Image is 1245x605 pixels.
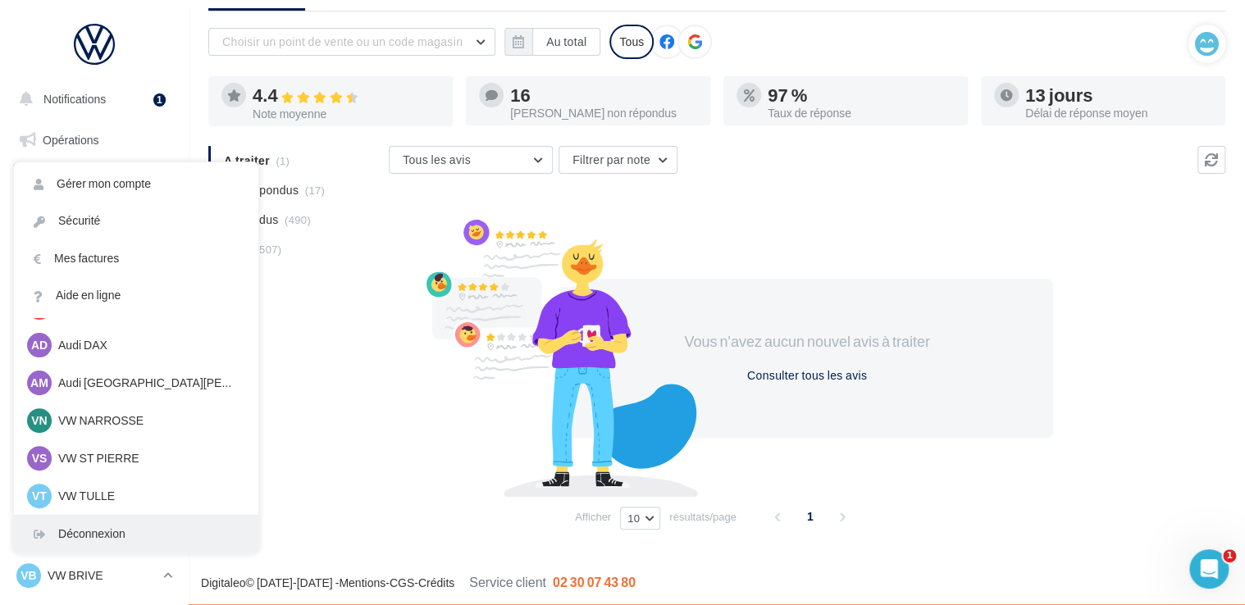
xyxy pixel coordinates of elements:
button: Tous les avis [389,146,553,174]
button: Choisir un point de vente ou un code magasin [208,28,495,56]
button: Notifications 1 [10,82,172,116]
span: Tous les avis [403,152,471,166]
a: Mentions [339,575,385,589]
button: Au total [504,28,600,56]
p: Audi DAX [58,337,239,353]
a: Digitaleo [201,575,245,589]
div: 1 [153,93,166,107]
a: Visibilité en ligne [10,206,179,240]
span: AM [30,375,48,391]
span: 10 [627,512,640,525]
button: 10 [620,507,660,530]
a: CGS [390,575,414,589]
button: Consulter tous les avis [741,366,873,385]
p: VW NARROSSE [58,412,239,429]
span: VN [31,412,47,429]
span: (17) [305,184,325,197]
a: Mes factures [14,240,258,277]
span: 1 [797,503,823,530]
a: Campagnes DataOnDemand [10,464,179,512]
p: VW ST PIERRE [58,450,239,466]
span: VB [21,567,36,584]
span: Opérations [43,133,98,147]
span: © [DATE]-[DATE] - - - [201,575,636,589]
div: 13 jours [1025,86,1212,104]
div: Tous [609,25,654,59]
span: Service client [469,574,546,589]
div: [PERSON_NAME] non répondus [510,107,697,119]
div: Taux de réponse [768,107,955,119]
span: Notifications [43,92,106,106]
a: Contacts [10,287,179,321]
a: Opérations [10,123,179,157]
div: Déconnexion [14,516,258,553]
button: Filtrer par note [559,146,677,174]
span: (507) [255,243,281,256]
div: Délai de réponse moyen [1025,107,1212,119]
iframe: Intercom live chat [1189,549,1229,589]
span: résultats/page [669,509,737,525]
span: (490) [285,213,311,226]
span: AD [31,337,48,353]
span: 02 30 07 43 80 [553,574,636,589]
a: Crédits [418,575,454,589]
span: Choisir un point de vente ou un code magasin [222,34,463,48]
a: Campagnes [10,247,179,281]
p: Audi [GEOGRAPHIC_DATA][PERSON_NAME] [58,375,239,391]
span: Afficher [575,509,611,525]
a: Calendrier [10,369,179,403]
div: 4.4 [253,86,440,105]
a: Aide en ligne [14,277,258,314]
span: Non répondus [224,182,299,198]
a: VB VW BRIVE [13,560,176,591]
span: 1 [1223,549,1236,562]
a: Médiathèque [10,328,179,362]
a: PLV et print personnalisable [10,409,179,457]
div: Note moyenne [253,108,440,120]
span: VT [32,488,47,504]
button: Au total [532,28,600,56]
a: Boîte de réception [10,163,179,198]
div: 16 [510,86,697,104]
span: VS [32,450,48,466]
p: VW BRIVE [48,567,157,584]
div: Vous n'avez aucun nouvel avis à traiter [666,331,948,353]
a: Gérer mon compte [14,166,258,202]
a: Sécurité [14,202,258,239]
p: VW TULLE [58,488,239,504]
div: 97 % [768,86,955,104]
